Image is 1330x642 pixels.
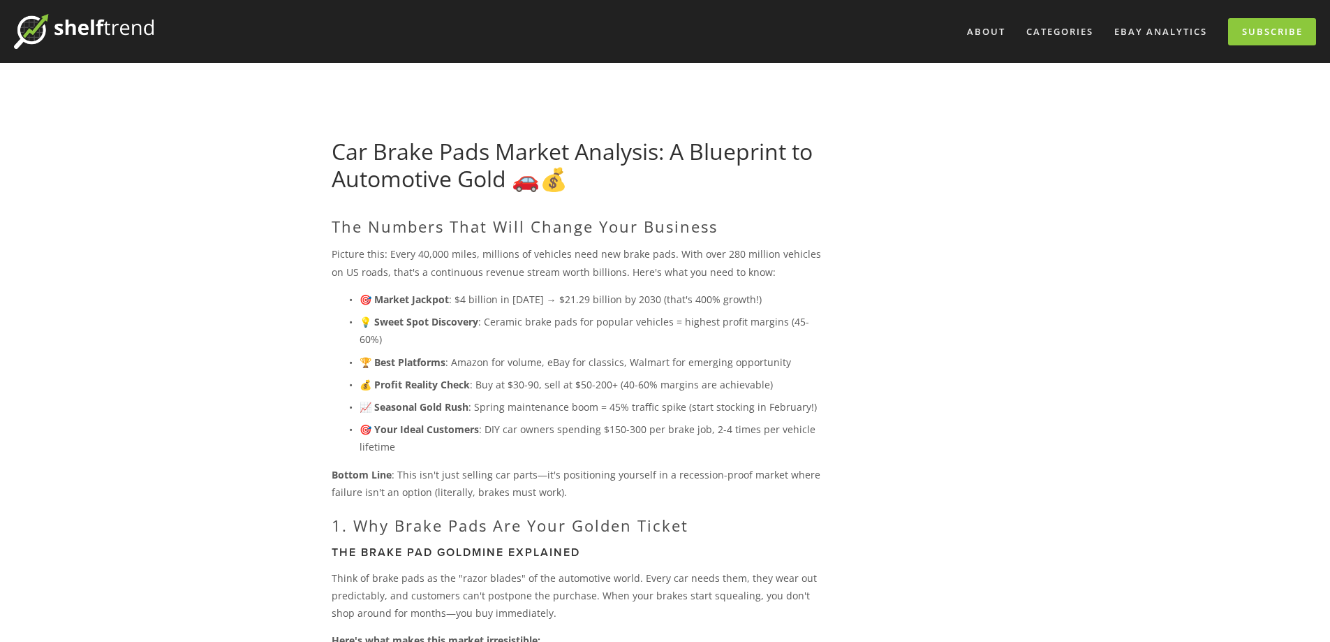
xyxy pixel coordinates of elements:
p: : Amazon for volume, eBay for classics, Walmart for emerging opportunity [360,353,821,371]
p: Think of brake pads as the "razor blades" of the automotive world. Every car needs them, they wea... [332,569,821,622]
img: ShelfTrend [14,14,154,49]
strong: 📈 Seasonal Gold Rush [360,400,468,414]
p: : $4 billion in [DATE] → $21.29 billion by 2030 (that's 400% growth!) [360,291,821,308]
strong: 💡 Sweet Spot Discovery [360,315,478,328]
strong: 🎯 Market Jackpot [360,293,449,306]
p: Picture this: Every 40,000 miles, millions of vehicles need new brake pads. With over 280 million... [332,245,821,280]
p: : DIY car owners spending $150-300 per brake job, 2-4 times per vehicle lifetime [360,421,821,455]
p: : This isn't just selling car parts—it's positioning yourself in a recession-proof market where f... [332,466,821,501]
h3: The Brake Pad Goldmine Explained [332,546,821,559]
h2: The Numbers That Will Change Your Business [332,217,821,235]
strong: 🏆 Best Platforms [360,356,445,369]
strong: 🎯 Your Ideal Customers [360,423,479,436]
p: : Spring maintenance boom = 45% traffic spike (start stocking in February!) [360,398,821,416]
a: Car Brake Pads Market Analysis: A Blueprint to Automotive Gold 🚗💰 [332,136,813,193]
p: : Ceramic brake pads for popular vehicles = highest profit margins (45-60%) [360,313,821,348]
a: About [958,20,1014,43]
a: eBay Analytics [1105,20,1216,43]
h2: 1. Why Brake Pads Are Your Golden Ticket [332,516,821,534]
strong: Bottom Line [332,468,392,481]
p: : Buy at $30-90, sell at $50-200+ (40-60% margins are achievable) [360,376,821,393]
a: Subscribe [1228,18,1316,45]
strong: 💰 Profit Reality Check [360,378,470,391]
div: Categories [1017,20,1102,43]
